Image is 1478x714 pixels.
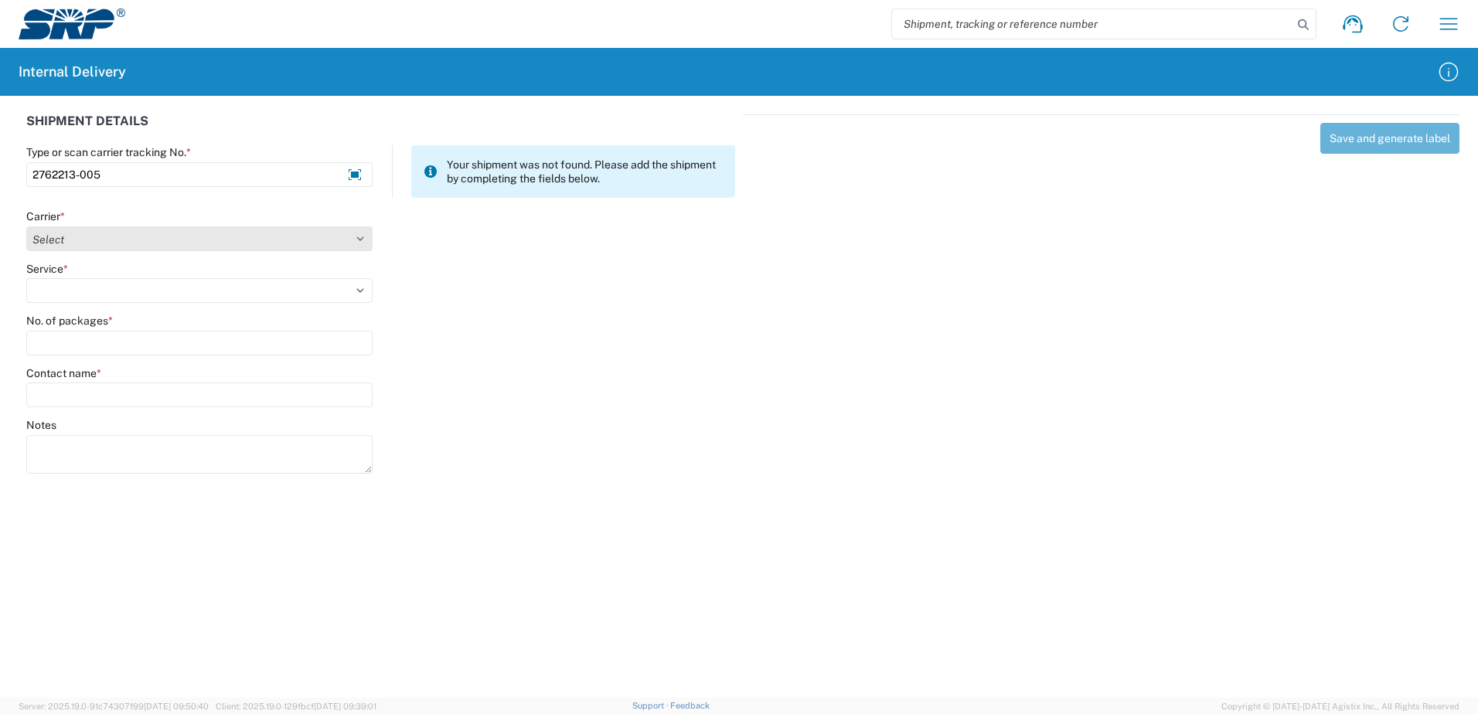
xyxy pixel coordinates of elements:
h2: Internal Delivery [19,63,126,81]
input: Shipment, tracking or reference number [892,9,1292,39]
span: [DATE] 09:50:40 [144,702,209,711]
label: Carrier [26,209,65,223]
label: Notes [26,418,56,432]
div: SHIPMENT DETAILS [26,114,735,145]
label: Contact name [26,366,101,380]
label: Service [26,262,68,276]
span: Client: 2025.19.0-129fbcf [216,702,376,711]
a: Support [632,701,671,710]
a: Feedback [670,701,710,710]
span: Server: 2025.19.0-91c74307f99 [19,702,209,711]
label: Type or scan carrier tracking No. [26,145,191,159]
label: No. of packages [26,314,113,328]
span: Copyright © [DATE]-[DATE] Agistix Inc., All Rights Reserved [1221,699,1459,713]
span: Your shipment was not found. Please add the shipment by completing the fields below. [447,158,723,185]
span: [DATE] 09:39:01 [314,702,376,711]
img: srp [19,8,125,39]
